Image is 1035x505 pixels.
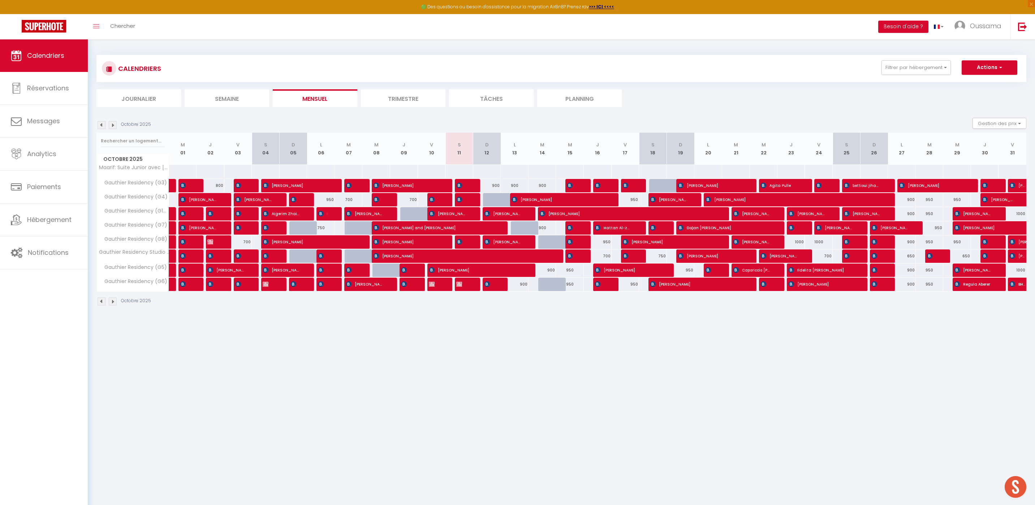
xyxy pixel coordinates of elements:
th: 16 [584,133,612,165]
div: 950 [916,221,944,235]
span: [PERSON_NAME] [982,193,1015,206]
span: [PERSON_NAME] [567,179,576,192]
span: [PERSON_NAME] [788,277,853,291]
div: 900 [501,179,529,192]
abbr: V [1011,141,1014,148]
div: 800 [197,179,224,192]
span: [PERSON_NAME] [595,263,660,277]
th: 17 [612,133,639,165]
th: 27 [888,133,916,165]
span: [PERSON_NAME] [705,193,881,206]
span: [PERSON_NAME] [263,179,328,192]
span: [PERSON_NAME] [622,249,632,263]
abbr: S [458,141,461,148]
th: 11 [445,133,473,165]
span: [PERSON_NAME] [760,249,798,263]
div: 900 [529,264,556,277]
span: [PERSON_NAME] Lyydia [429,207,466,221]
abbr: V [817,141,820,148]
div: 950 [916,207,944,221]
th: 20 [694,133,722,165]
div: 1000 [999,207,1026,221]
span: Gauthier Residency (G7) [98,221,169,229]
abbr: L [320,141,322,148]
span: [PERSON_NAME] [180,249,189,263]
abbr: S [651,141,655,148]
span: [PERSON_NAME] PARIS [567,235,576,249]
span: [PERSON_NAME] [290,193,300,206]
div: 950 [916,278,944,291]
th: 29 [943,133,971,165]
th: 12 [473,133,501,165]
span: Paiements [27,182,61,191]
span: [PERSON_NAME] [788,207,825,221]
span: [PERSON_NAME] [539,207,716,221]
span: Gauthier Residency (G10) [98,207,170,215]
span: [PERSON_NAME] [871,249,881,263]
abbr: M [955,141,959,148]
th: 19 [667,133,695,165]
div: 900 [888,207,916,221]
div: 1000 [777,235,805,249]
span: [PERSON_NAME] [235,179,245,192]
th: 01 [169,133,197,165]
div: 750 [307,221,335,235]
img: ... [954,21,965,31]
span: [PERSON_NAME] [650,221,659,235]
span: [PERSON_NAME] [844,249,853,263]
span: [PERSON_NAME] [456,179,466,192]
span: [PERSON_NAME] [180,277,189,291]
abbr: V [236,141,240,148]
abbr: M [346,141,351,148]
span: Réservations [27,84,69,93]
abbr: J [209,141,212,148]
a: [PERSON_NAME] [169,264,173,277]
span: [PERSON_NAME] [346,263,355,277]
th: 13 [501,133,529,165]
th: 25 [833,133,861,165]
span: Regula Aberer [954,277,991,291]
span: [PERSON_NAME] [678,249,743,263]
span: [PERSON_NAME] [373,235,438,249]
span: [PERSON_NAME] [180,193,217,206]
span: [PERSON_NAME] [816,179,825,192]
input: Rechercher un logement... [101,134,165,147]
div: 950 [943,193,971,206]
span: Gauthier Residency Studio (G1) [98,249,170,255]
span: [PERSON_NAME] [982,235,991,249]
span: [PERSON_NAME] [346,207,383,221]
th: 06 [307,133,335,165]
div: 1000 [999,264,1026,277]
strong: >>> ICI <<<< [589,4,614,10]
span: Doğan [PERSON_NAME] [678,221,771,235]
abbr: D [292,141,295,148]
div: 950 [943,235,971,249]
span: [PERSON_NAME] [1009,179,1026,192]
div: 900 [529,179,556,192]
abbr: S [264,141,267,148]
span: [PERSON_NAME] [733,207,770,221]
span: [PERSON_NAME] [235,221,245,235]
span: Calendriers [27,51,64,60]
div: Ouvrir le chat [1005,476,1026,498]
span: Maarif: Suite Junior avec [PERSON_NAME] [98,165,170,170]
th: 04 [252,133,280,165]
a: [PERSON_NAME] [169,249,173,263]
th: 10 [418,133,446,165]
span: [PERSON_NAME] [650,193,687,206]
span: [PERSON_NAME] [429,193,438,206]
th: 05 [280,133,307,165]
div: 950 [667,264,695,277]
span: [PERSON_NAME] [595,277,604,291]
span: [PERSON_NAME] [PERSON_NAME] [927,249,936,263]
span: [PERSON_NAME] [760,277,770,291]
div: 900 [888,235,916,249]
th: 21 [722,133,750,165]
span: [PERSON_NAME] [318,249,327,263]
div: 900 [888,264,916,277]
span: [PERSON_NAME] [263,249,272,263]
span: [PERSON_NAME] [622,179,632,192]
span: [PERSON_NAME] [871,221,909,235]
span: [PERSON_NAME] [733,235,770,249]
th: 24 [805,133,833,165]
